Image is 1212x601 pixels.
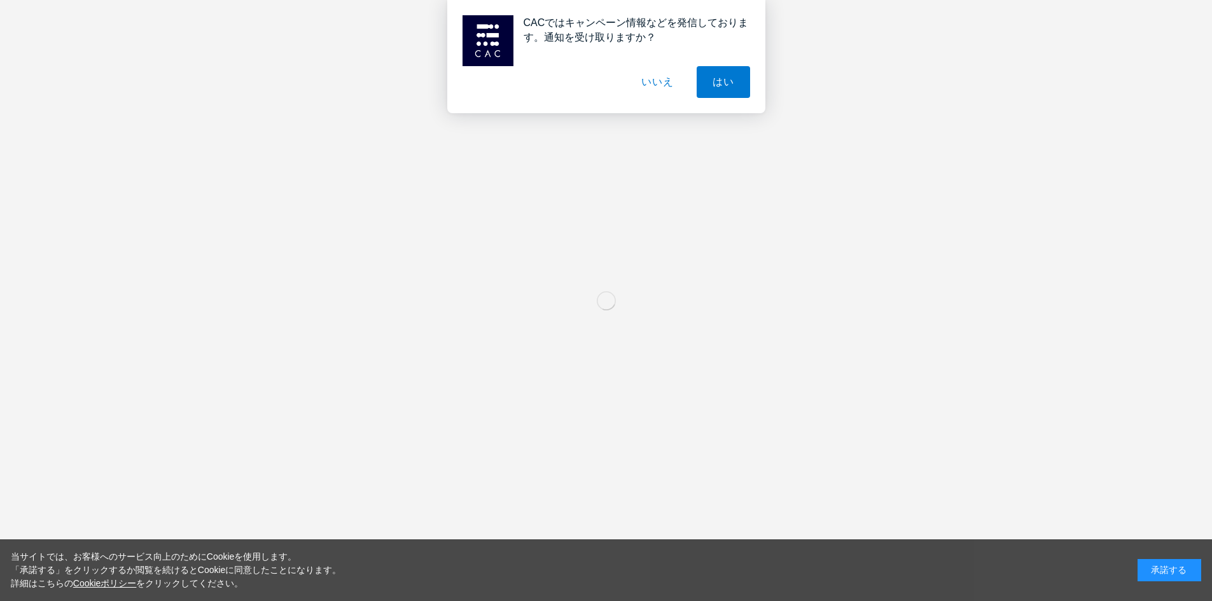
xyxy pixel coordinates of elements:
div: 承諾する [1138,559,1201,581]
div: CACではキャンペーン情報などを発信しております。通知を受け取りますか？ [513,15,750,45]
div: 当サイトでは、お客様へのサービス向上のためにCookieを使用します。 「承諾する」をクリックするか閲覧を続けるとCookieに同意したことになります。 詳細はこちらの をクリックしてください。 [11,550,342,590]
button: いいえ [625,66,689,98]
a: Cookieポリシー [73,578,137,588]
button: はい [697,66,750,98]
img: notification icon [463,15,513,66]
